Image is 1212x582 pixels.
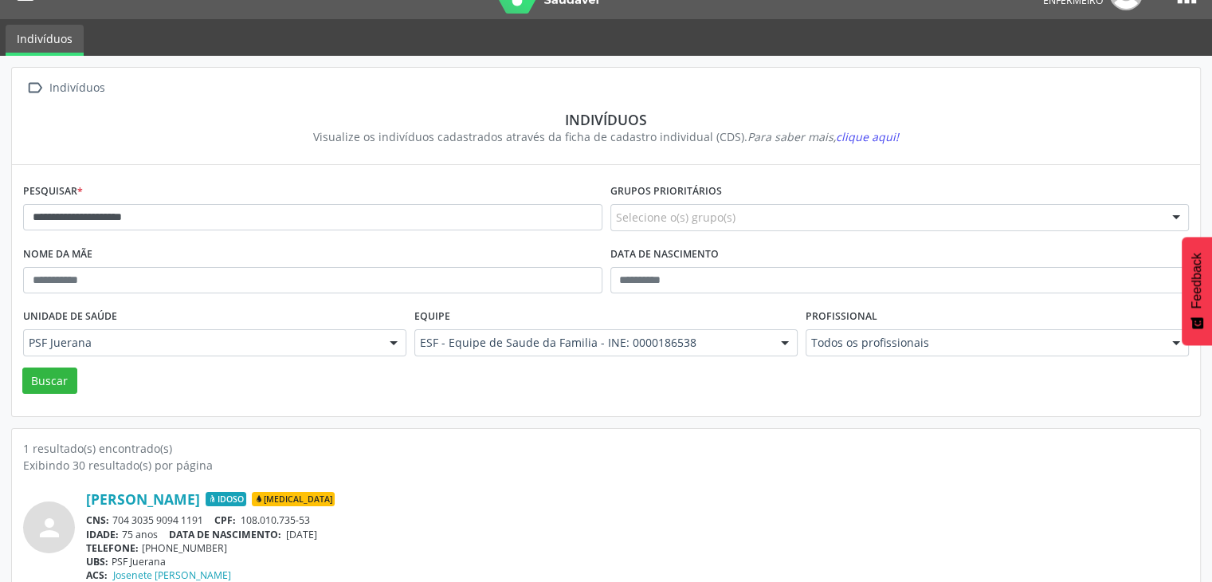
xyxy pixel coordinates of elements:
span: UBS: [86,555,108,568]
span: DATA DE NASCIMENTO: [169,528,281,541]
label: Grupos prioritários [610,179,722,204]
div: Exibindo 30 resultado(s) por página [23,457,1189,474]
div: Visualize os indivíduos cadastrados através da ficha de cadastro individual (CDS). [34,128,1178,145]
label: Equipe [414,305,450,329]
span: clique aqui! [836,129,899,144]
a: Josenete [PERSON_NAME] [113,568,231,582]
span: CNS: [86,513,109,527]
span: [MEDICAL_DATA] [252,492,335,506]
span: 108.010.735-53 [241,513,310,527]
span: Todos os profissionais [811,335,1156,351]
span: CPF: [214,513,236,527]
div: 704 3035 9094 1191 [86,513,1189,527]
div: [PHONE_NUMBER] [86,541,1189,555]
label: Data de nascimento [610,242,719,267]
div: 1 resultado(s) encontrado(s) [23,440,1189,457]
button: Feedback - Mostrar pesquisa [1182,237,1212,345]
i:  [23,77,46,100]
span: [DATE] [286,528,317,541]
a: Indivíduos [6,25,84,56]
span: Selecione o(s) grupo(s) [616,209,735,226]
div: 75 anos [86,528,1189,541]
span: ACS: [86,568,108,582]
label: Unidade de saúde [23,305,117,329]
span: IDADE: [86,528,119,541]
i: person [35,513,64,542]
div: Indivíduos [46,77,108,100]
a: [PERSON_NAME] [86,490,200,508]
span: Feedback [1190,253,1204,309]
label: Pesquisar [23,179,83,204]
label: Profissional [806,305,877,329]
i: Para saber mais, [747,129,899,144]
a:  Indivíduos [23,77,108,100]
span: PSF Juerana [29,335,374,351]
div: Indivíduos [34,111,1178,128]
span: Idoso [206,492,246,506]
span: ESF - Equipe de Saude da Familia - INE: 0000186538 [420,335,765,351]
div: PSF Juerana [86,555,1189,568]
span: TELEFONE: [86,541,139,555]
label: Nome da mãe [23,242,92,267]
button: Buscar [22,368,77,395]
